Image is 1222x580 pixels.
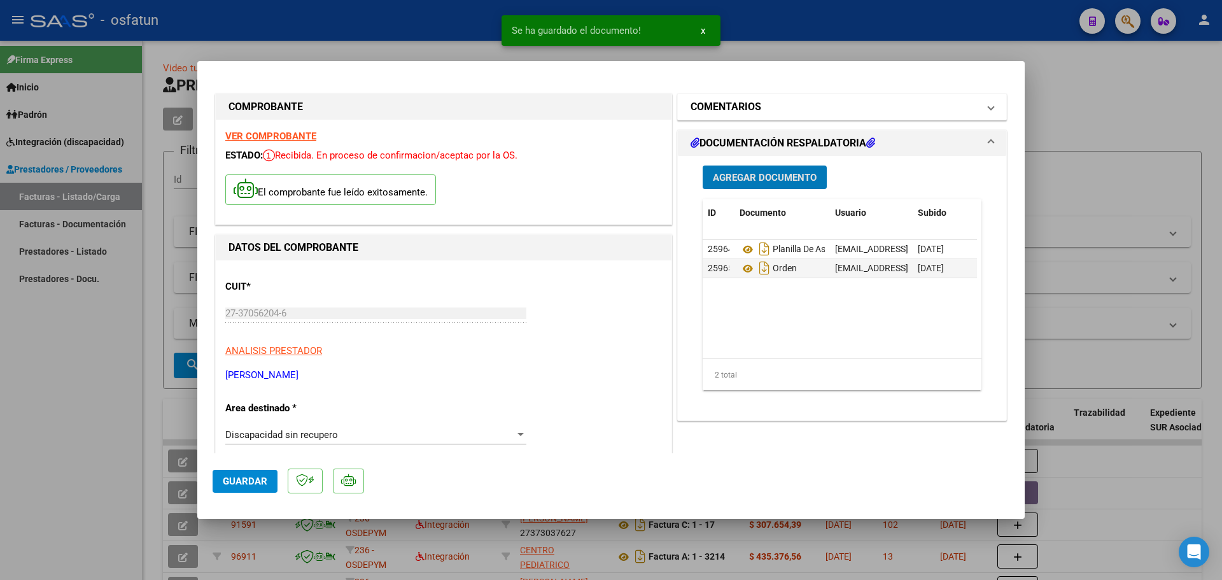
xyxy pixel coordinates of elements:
div: 2 total [703,359,981,391]
datatable-header-cell: Subido [913,199,976,227]
mat-expansion-panel-header: COMENTARIOS [678,94,1006,120]
datatable-header-cell: Documento [734,199,830,227]
div: Open Intercom Messenger [1179,537,1209,567]
span: ANALISIS PRESTADOR [225,345,322,357]
span: 25964 [708,244,733,254]
span: Recibida. En proceso de confirmacion/aceptac por la OS. [263,150,517,161]
span: ESTADO: [225,150,263,161]
h1: COMENTARIOS [691,99,761,115]
strong: COMPROBANTE [228,101,303,113]
h1: DOCUMENTACIÓN RESPALDATORIA [691,136,875,151]
span: Se ha guardado el documento! [512,24,641,37]
p: [PERSON_NAME] [225,368,662,383]
span: Orden [740,264,797,274]
span: Subido [918,208,946,218]
datatable-header-cell: Usuario [830,199,913,227]
span: Planilla De Asistencia [740,244,856,255]
span: Agregar Documento [713,172,817,183]
i: Descargar documento [756,239,773,259]
span: ID [708,208,716,218]
span: Guardar [223,476,267,487]
i: Descargar documento [756,258,773,278]
a: VER COMPROBANTE [225,131,316,142]
div: DOCUMENTACIÓN RESPALDATORIA [678,156,1006,420]
span: [DATE] [918,263,944,273]
button: Agregar Documento [703,166,827,189]
button: Guardar [213,470,277,493]
p: El comprobante fue leído exitosamente. [225,174,436,206]
datatable-header-cell: ID [703,199,734,227]
p: CUIT [225,279,356,294]
datatable-header-cell: Acción [976,199,1040,227]
button: x [691,19,715,42]
mat-expansion-panel-header: DOCUMENTACIÓN RESPALDATORIA [678,131,1006,156]
strong: DATOS DEL COMPROBANTE [228,241,358,253]
span: Documento [740,208,786,218]
span: [EMAIL_ADDRESS][DOMAIN_NAME] - [PERSON_NAME] [835,244,1051,254]
p: Area destinado * [225,401,356,416]
span: 25965 [708,263,733,273]
span: Usuario [835,208,866,218]
span: Discapacidad sin recupero [225,429,338,441]
span: x [701,25,705,36]
span: [EMAIL_ADDRESS][DOMAIN_NAME] - [PERSON_NAME] [835,263,1051,273]
span: [DATE] [918,244,944,254]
